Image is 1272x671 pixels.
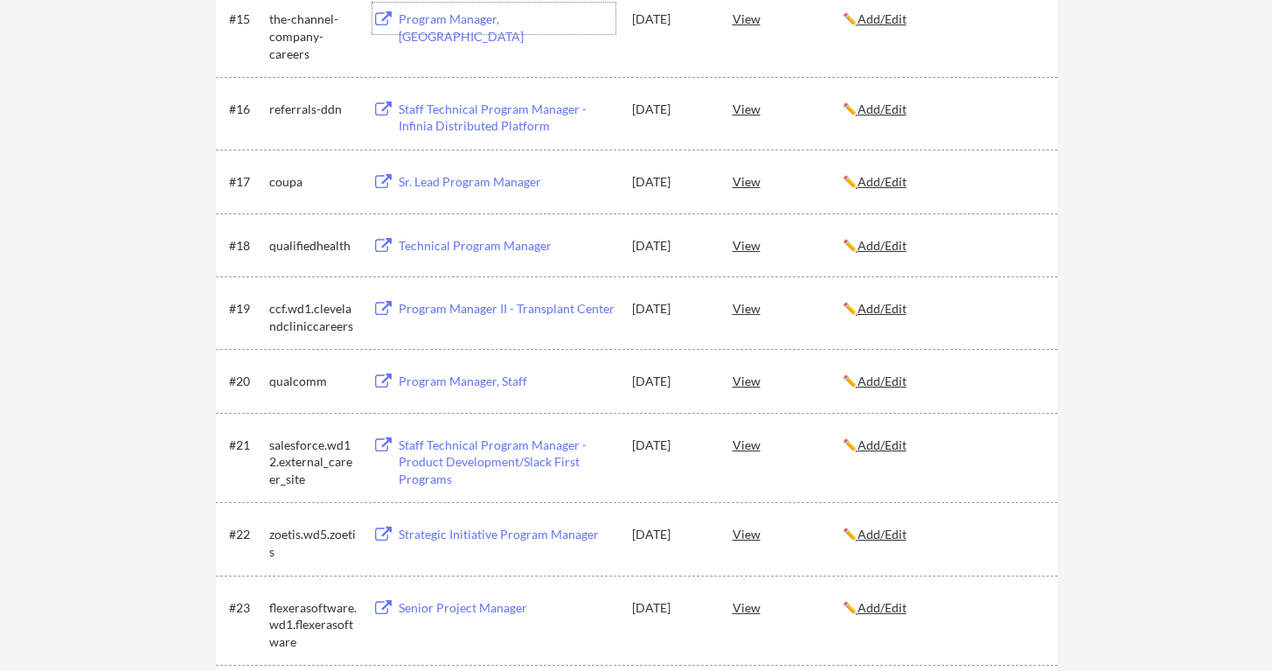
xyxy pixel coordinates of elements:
[399,237,615,255] div: Technical Program Manager
[858,301,907,316] u: Add/Edit
[843,173,1042,191] div: ✏️
[733,429,843,460] div: View
[632,173,709,191] div: [DATE]
[632,526,709,543] div: [DATE]
[733,591,843,623] div: View
[399,173,615,191] div: Sr. Lead Program Manager
[733,229,843,261] div: View
[858,437,907,452] u: Add/Edit
[399,300,615,318] div: Program Manager II - Transplant Center
[632,10,709,28] div: [DATE]
[229,300,263,318] div: #19
[858,374,907,388] u: Add/Edit
[733,3,843,34] div: View
[229,237,263,255] div: #18
[399,437,615,488] div: Staff Technical Program Manager - Product Development/Slack First Programs
[269,173,357,191] div: coupa
[229,437,263,454] div: #21
[229,599,263,617] div: #23
[858,101,907,116] u: Add/Edit
[733,518,843,549] div: View
[632,237,709,255] div: [DATE]
[229,101,263,118] div: #16
[399,101,615,135] div: Staff Technical Program Manager - Infinia Distributed Platform
[858,174,907,189] u: Add/Edit
[632,599,709,617] div: [DATE]
[858,238,907,253] u: Add/Edit
[733,165,843,197] div: View
[269,101,357,118] div: referrals-ddn
[632,300,709,318] div: [DATE]
[399,10,615,45] div: Program Manager, [GEOGRAPHIC_DATA]
[269,373,357,390] div: qualcomm
[858,11,907,26] u: Add/Edit
[733,93,843,124] div: View
[399,373,615,390] div: Program Manager, Staff
[632,101,709,118] div: [DATE]
[269,237,357,255] div: qualifiedhealth
[229,373,263,390] div: #20
[843,300,1042,318] div: ✏️
[843,101,1042,118] div: ✏️
[269,10,357,62] div: the-channel-company-careers
[229,10,263,28] div: #15
[632,373,709,390] div: [DATE]
[632,437,709,454] div: [DATE]
[733,365,843,396] div: View
[858,527,907,542] u: Add/Edit
[229,526,263,543] div: #22
[858,600,907,615] u: Add/Edit
[229,173,263,191] div: #17
[843,437,1042,454] div: ✏️
[733,292,843,324] div: View
[269,437,357,488] div: salesforce.wd12.external_career_site
[269,300,357,334] div: ccf.wd1.clevelandcliniccareers
[399,599,615,617] div: Senior Project Manager
[843,10,1042,28] div: ✏️
[843,237,1042,255] div: ✏️
[399,526,615,543] div: Strategic Initiative Program Manager
[269,526,357,560] div: zoetis.wd5.zoetis
[843,373,1042,390] div: ✏️
[269,599,357,651] div: flexerasoftware.wd1.flexerasoftware
[843,599,1042,617] div: ✏️
[843,526,1042,543] div: ✏️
